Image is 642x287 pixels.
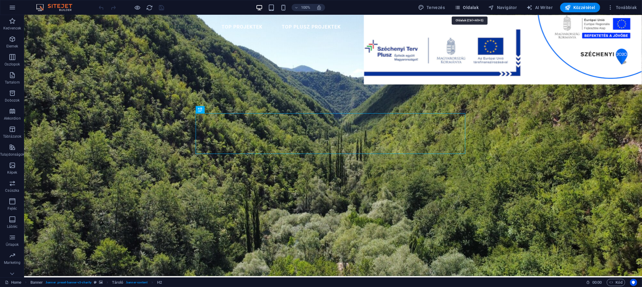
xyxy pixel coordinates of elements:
[560,3,600,12] button: Közzététel
[418,5,445,11] span: Tervezés
[30,279,43,286] span: Kattintson a kijelöléshez. Dupla kattintás az szerkesztéshez
[301,4,310,11] h6: 100%
[592,279,602,286] span: 00 00
[6,44,18,49] p: Elemek
[488,5,517,11] span: Navigátor
[6,242,19,247] p: Űrlapok
[5,80,20,85] p: Tartalom
[5,98,20,103] p: Dobozok
[35,4,80,11] img: Editor Logo
[607,279,625,286] button: Kód
[5,62,20,67] p: Oszlopok
[4,116,21,121] p: Akkordion
[597,280,597,285] span: :
[524,3,555,12] button: AI Writer
[94,281,97,284] i: Ez az elem egy testreszabható előre beállítás
[4,260,20,265] p: Marketing
[630,279,637,286] button: Usercentrics
[3,26,21,31] p: Kedvencek
[607,5,637,11] span: Továbbiak
[126,279,147,286] span: . banner-content
[134,4,141,11] button: Kattintson ide az előnézeti módból való kilépéshez és a szerkesztés folytatásához
[157,279,162,286] span: Kattintson a kijelöléshez. Dupla kattintás az szerkesztéshez
[605,3,639,12] button: Továbbiak
[99,281,103,284] i: Ez az elem hátteret tartalmaz
[5,188,19,193] p: Csúszka
[416,3,448,12] button: Tervezés
[146,4,153,11] button: reload
[454,5,479,11] span: Oldalak
[146,4,153,11] i: Weboldal újratöltése
[586,279,602,286] h6: Munkamenet idő
[527,5,553,11] span: AI Writer
[5,279,21,286] a: Home
[3,134,21,139] p: Táblázatok
[452,3,481,12] button: Oldalak
[609,279,622,286] span: Kód
[316,5,322,10] i: Átméretezés esetén automatikusan beállítja a nagyítási szintet a választott eszköznek megfelelően.
[8,206,17,211] p: Fejléc
[45,279,91,286] span: . banner .preset-banner-v3-charity
[112,279,123,286] span: Kattintson a kijelöléshez. Dupla kattintás az szerkesztéshez
[292,4,313,11] button: 100%
[565,5,595,11] span: Közzététel
[486,3,519,12] button: Navigátor
[7,224,18,229] p: Lábléc
[7,170,17,175] p: Képek
[30,279,162,286] nav: breadcrumb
